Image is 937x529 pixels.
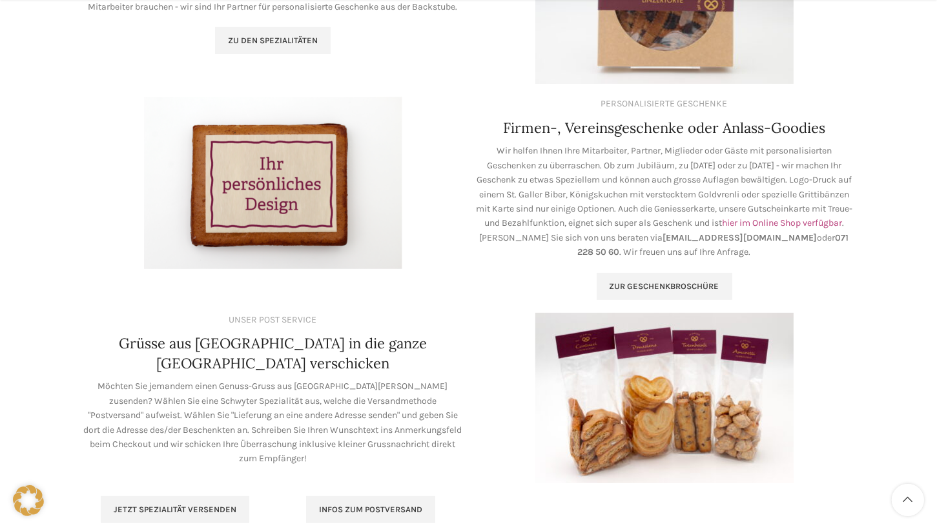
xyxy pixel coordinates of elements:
span: Infos zum Postversand [319,504,422,515]
a: Infos zum Postversand [306,496,435,523]
a: hier im Online Shop verfügbar [722,217,842,228]
span: Jetzt Spezialität versenden [114,504,236,515]
a: Scroll to top button [892,484,924,516]
p: Wir helfen Ihnen Ihre Mitarbeiter, Partner, Miglieder oder Gäste mit personalisierten Geschenken ... [475,144,854,259]
a: Zur geschenkbroschüre [597,273,732,300]
div: PERSONALISIERTE GESCHENKE [601,97,728,111]
a: Zu den Spezialitäten [215,27,331,54]
span: Zu den Spezialitäten [228,35,318,46]
div: UNSER POST SERVICE [229,313,317,327]
h4: Grüsse aus [GEOGRAPHIC_DATA] in die ganze [GEOGRAPHIC_DATA] verschicken [84,334,462,374]
span: Zur geschenkbroschüre [610,281,719,292]
a: Jetzt Spezialität versenden [101,496,249,523]
strong: [EMAIL_ADDRESS][DOMAIN_NAME] [663,232,818,243]
h4: Firmen-, Vereinsgeschenke oder Anlass-Goodies [503,118,825,138]
p: Möchten Sie jemandem einen Genuss-Gruss aus [GEOGRAPHIC_DATA][PERSON_NAME] zusenden? Wählen Sie e... [84,379,462,466]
